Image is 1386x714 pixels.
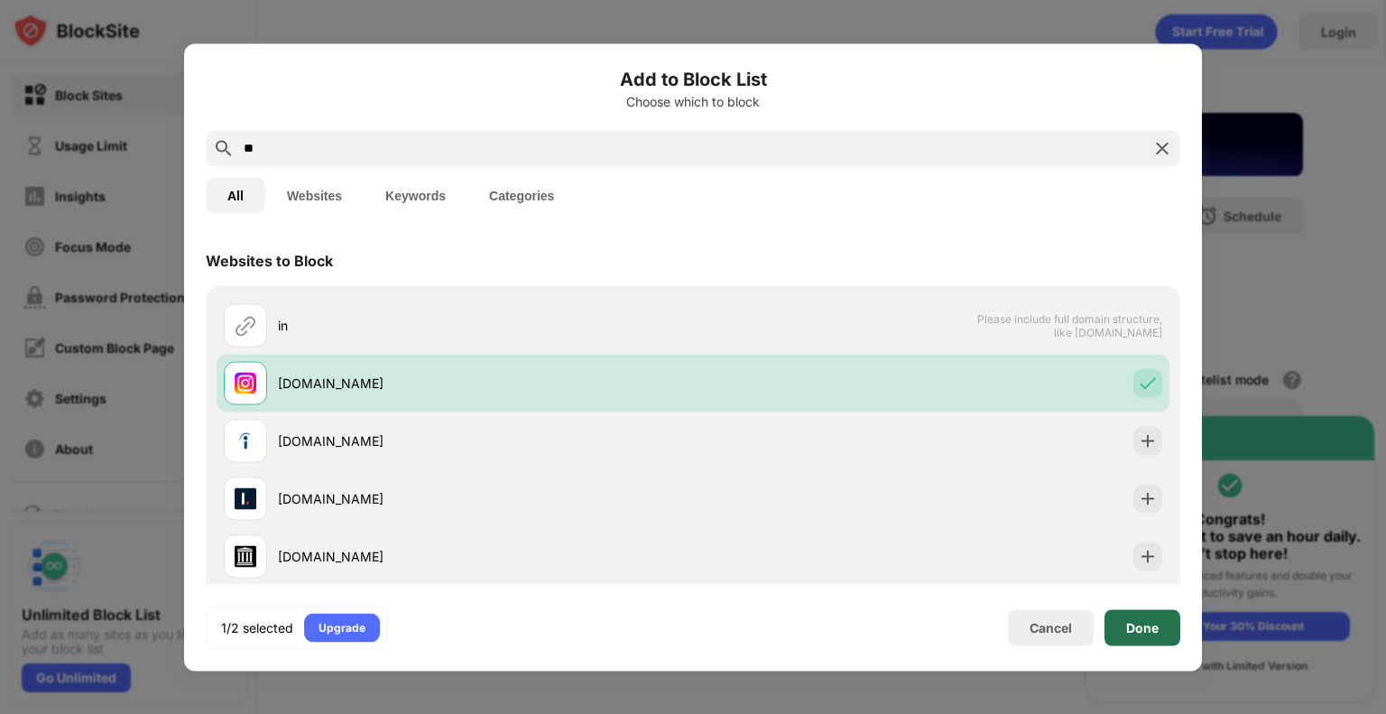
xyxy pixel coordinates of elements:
[976,311,1162,338] span: Please include full domain structure, like [DOMAIN_NAME]
[235,372,256,394] img: favicons
[278,431,693,450] div: [DOMAIN_NAME]
[278,374,693,393] div: [DOMAIN_NAME]
[206,94,1180,108] div: Choose which to block
[1151,137,1173,159] img: search-close
[235,545,256,567] img: favicons
[364,177,467,213] button: Keywords
[213,137,235,159] img: search.svg
[278,316,693,335] div: in
[265,177,364,213] button: Websites
[1030,620,1072,635] div: Cancel
[221,618,293,636] div: 1/2 selected
[319,618,365,636] div: Upgrade
[467,177,576,213] button: Categories
[206,251,333,269] div: Websites to Block
[235,487,256,509] img: favicons
[235,430,256,451] img: favicons
[206,177,265,213] button: All
[235,314,256,336] img: url.svg
[278,489,693,508] div: [DOMAIN_NAME]
[1126,620,1159,635] div: Done
[278,547,693,566] div: [DOMAIN_NAME]
[206,65,1180,92] h6: Add to Block List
